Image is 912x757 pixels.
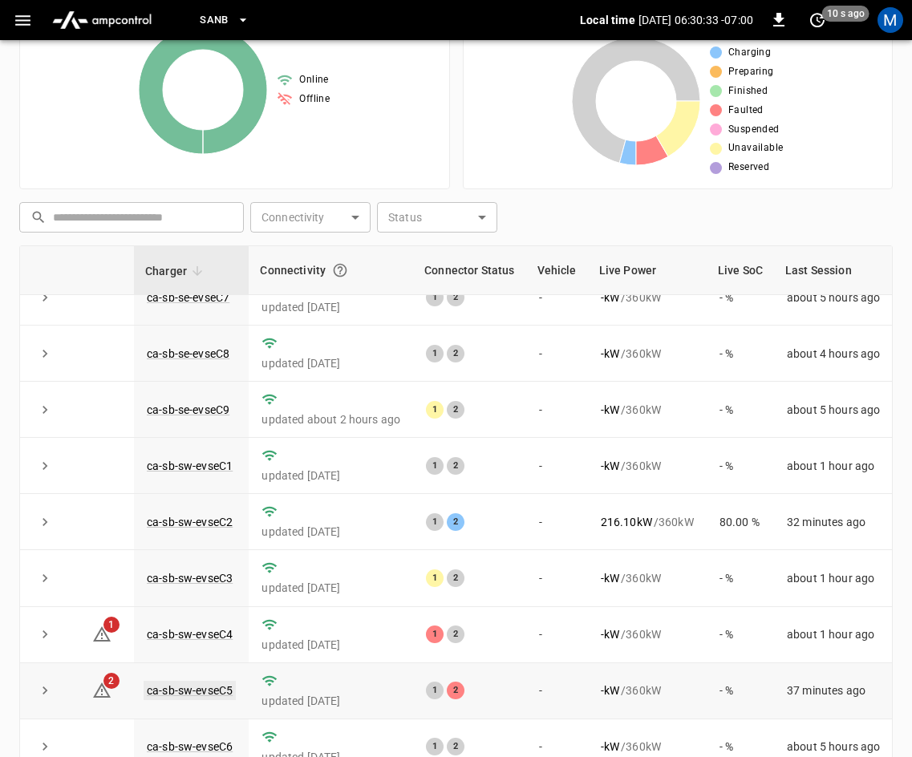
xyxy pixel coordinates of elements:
[774,550,900,606] td: about 1 hour ago
[426,569,444,587] div: 1
[447,513,464,531] div: 2
[145,261,208,281] span: Charger
[261,299,400,315] p: updated [DATE]
[601,346,694,362] div: / 360 kW
[426,513,444,531] div: 1
[601,570,694,586] div: / 360 kW
[261,693,400,709] p: updated [DATE]
[33,398,57,422] button: expand row
[707,246,774,295] th: Live SoC
[728,122,780,138] span: Suspended
[601,402,694,418] div: / 360 kW
[588,246,707,295] th: Live Power
[601,682,619,698] p: - kW
[33,510,57,534] button: expand row
[774,246,900,295] th: Last Session
[707,438,774,494] td: - %
[774,607,900,663] td: about 1 hour ago
[601,289,619,306] p: - kW
[147,459,233,472] a: ca-sb-sw-evseC1
[774,269,900,326] td: about 5 hours ago
[526,269,588,326] td: -
[426,682,444,699] div: 1
[526,663,588,719] td: -
[526,382,588,438] td: -
[601,626,694,642] div: / 360 kW
[147,628,233,641] a: ca-sb-sw-evseC4
[103,617,120,633] span: 1
[601,458,619,474] p: - kW
[33,454,57,478] button: expand row
[728,83,768,99] span: Finished
[728,140,783,156] span: Unavailable
[447,625,464,643] div: 2
[33,622,57,646] button: expand row
[193,5,256,36] button: SanB
[728,64,774,80] span: Preparing
[601,402,619,418] p: - kW
[638,12,753,28] p: [DATE] 06:30:33 -07:00
[261,637,400,653] p: updated [DATE]
[261,524,400,540] p: updated [DATE]
[601,346,619,362] p: - kW
[33,285,57,310] button: expand row
[447,401,464,419] div: 2
[601,626,619,642] p: - kW
[92,683,111,696] a: 2
[261,468,400,484] p: updated [DATE]
[707,269,774,326] td: - %
[601,289,694,306] div: / 360 kW
[447,569,464,587] div: 2
[822,6,869,22] span: 10 s ago
[580,12,635,28] p: Local time
[147,347,229,360] a: ca-sb-se-evseC8
[526,246,588,295] th: Vehicle
[707,494,774,550] td: 80.00 %
[774,494,900,550] td: 32 minutes ago
[601,570,619,586] p: - kW
[426,289,444,306] div: 1
[413,246,525,295] th: Connector Status
[447,682,464,699] div: 2
[33,678,57,702] button: expand row
[526,438,588,494] td: -
[426,401,444,419] div: 1
[526,494,588,550] td: -
[707,326,774,382] td: - %
[200,11,229,30] span: SanB
[326,256,355,285] button: Connection between the charger and our software.
[601,514,694,530] div: / 360 kW
[774,382,900,438] td: about 5 hours ago
[426,345,444,362] div: 1
[147,740,233,753] a: ca-sb-sw-evseC6
[426,738,444,755] div: 1
[299,72,328,88] span: Online
[261,411,400,427] p: updated about 2 hours ago
[526,550,588,606] td: -
[447,289,464,306] div: 2
[526,326,588,382] td: -
[144,681,236,700] a: ca-sb-sw-evseC5
[299,91,330,107] span: Offline
[707,382,774,438] td: - %
[601,458,694,474] div: / 360 kW
[261,355,400,371] p: updated [DATE]
[426,625,444,643] div: 1
[774,663,900,719] td: 37 minutes ago
[878,7,903,33] div: profile-icon
[447,738,464,755] div: 2
[33,342,57,366] button: expand row
[707,607,774,663] td: - %
[260,256,402,285] div: Connectivity
[728,45,771,61] span: Charging
[601,514,652,530] p: 216.10 kW
[728,103,764,119] span: Faulted
[526,607,588,663] td: -
[33,566,57,590] button: expand row
[601,739,694,755] div: / 360 kW
[728,160,769,176] span: Reserved
[261,580,400,596] p: updated [DATE]
[601,682,694,698] div: / 360 kW
[707,550,774,606] td: - %
[426,457,444,475] div: 1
